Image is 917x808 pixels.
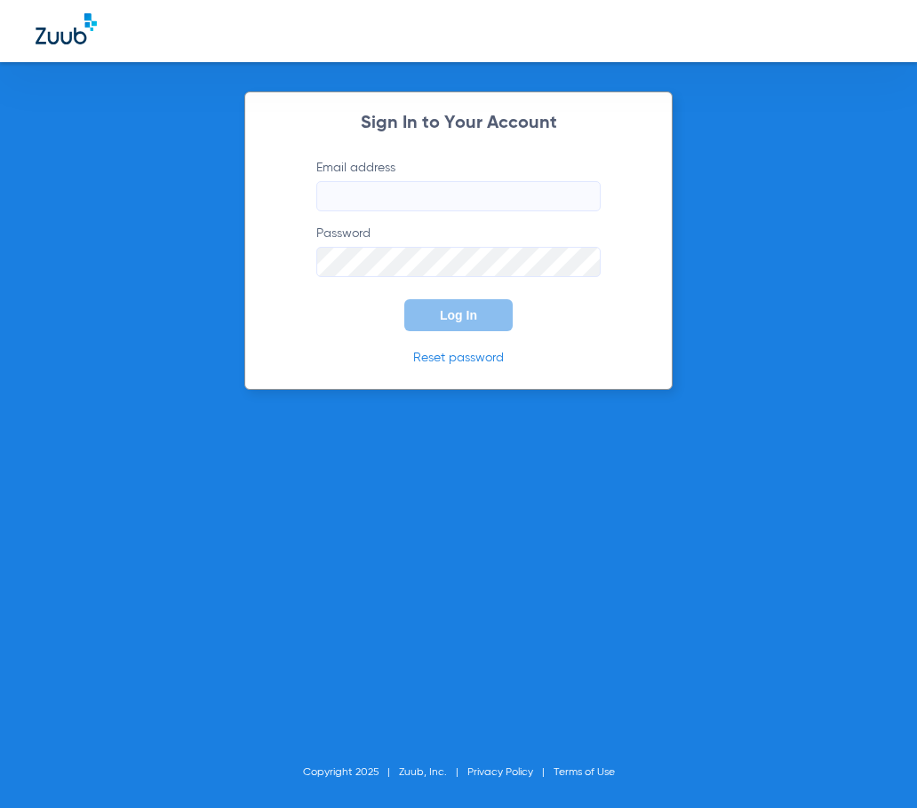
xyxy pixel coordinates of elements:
h2: Sign In to Your Account [290,115,627,132]
img: Zuub Logo [36,13,97,44]
a: Privacy Policy [467,767,533,778]
input: Password [316,247,601,277]
label: Email address [316,159,601,211]
a: Reset password [413,352,504,364]
label: Password [316,225,601,277]
li: Copyright 2025 [303,764,399,781]
li: Zuub, Inc. [399,764,467,781]
a: Terms of Use [554,767,615,778]
input: Email address [316,181,601,211]
button: Log In [404,299,513,331]
span: Log In [440,308,477,322]
iframe: Chat Widget [828,723,917,808]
